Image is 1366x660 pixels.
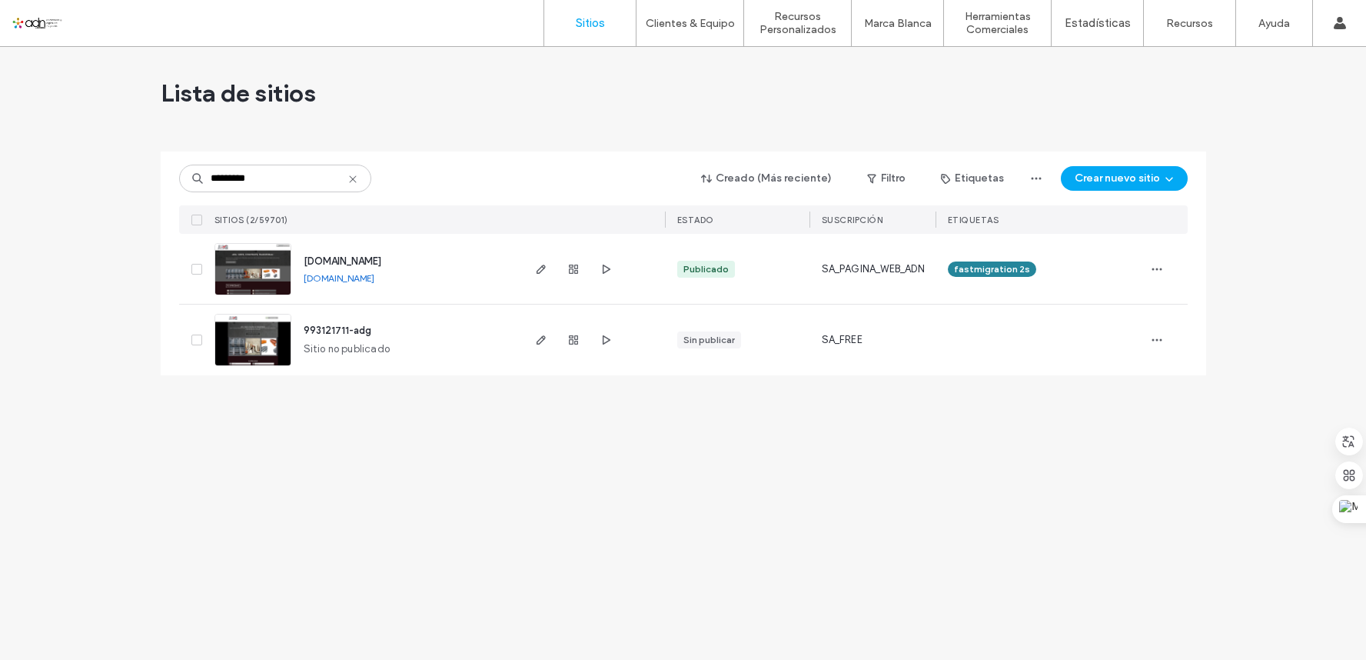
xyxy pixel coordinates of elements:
[304,255,381,267] a: [DOMAIN_NAME]
[864,17,932,30] label: Marca Blanca
[304,272,374,284] a: [DOMAIN_NAME]
[852,166,921,191] button: Filtro
[576,16,605,30] label: Sitios
[822,262,925,277] span: SA_PAGINA_WEB_ADN
[1065,16,1131,30] label: Estadísticas
[1166,17,1213,30] label: Recursos
[927,166,1018,191] button: Etiquetas
[683,262,729,276] div: Publicado
[646,17,735,30] label: Clientes & Equipo
[304,325,371,336] a: 993121711-adg
[1258,17,1290,30] label: Ayuda
[304,342,391,357] span: Sitio no publicado
[1061,166,1188,191] button: Crear nuevo sitio
[683,333,735,347] div: Sin publicar
[822,215,883,225] span: Suscripción
[744,10,851,36] label: Recursos Personalizados
[822,332,862,348] span: SA_FREE
[161,78,316,108] span: Lista de sitios
[948,215,999,225] span: ETIQUETAS
[677,215,714,225] span: ESTADO
[944,10,1051,36] label: Herramientas Comerciales
[954,262,1030,276] span: fastmigration 2s
[214,215,288,225] span: SITIOS (2/59701)
[688,166,846,191] button: Creado (Más reciente)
